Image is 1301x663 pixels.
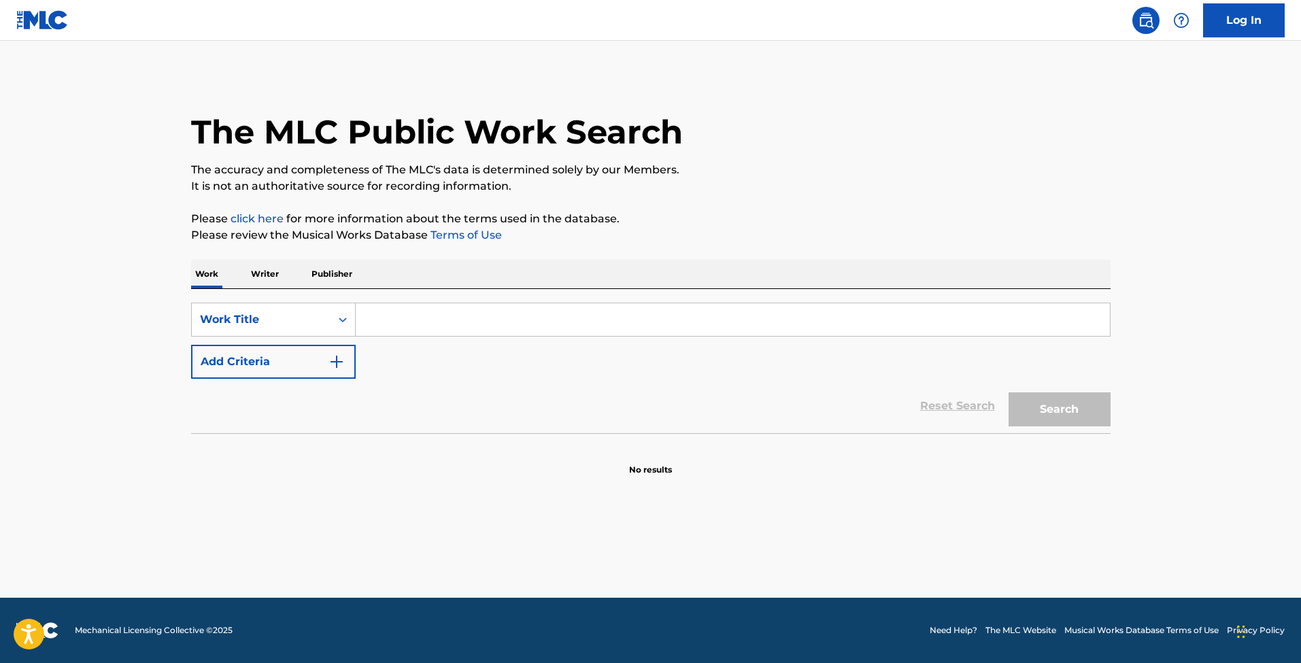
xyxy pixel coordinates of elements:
[191,178,1111,194] p: It is not an authoritative source for recording information.
[1203,3,1285,37] a: Log In
[191,162,1111,178] p: The accuracy and completeness of The MLC's data is determined solely by our Members.
[16,622,58,639] img: logo
[1132,7,1160,34] a: Public Search
[16,10,69,30] img: MLC Logo
[231,212,284,225] a: click here
[1168,7,1195,34] div: Help
[307,260,356,288] p: Publisher
[428,228,502,241] a: Terms of Use
[1237,611,1245,652] div: Drag
[75,624,233,636] span: Mechanical Licensing Collective © 2025
[1138,12,1154,29] img: search
[1233,598,1301,663] iframe: Chat Widget
[191,227,1111,243] p: Please review the Musical Works Database
[930,624,977,636] a: Need Help?
[191,345,356,379] button: Add Criteria
[1227,624,1285,636] a: Privacy Policy
[1064,624,1219,636] a: Musical Works Database Terms of Use
[247,260,283,288] p: Writer
[629,447,672,476] p: No results
[1173,12,1189,29] img: help
[985,624,1056,636] a: The MLC Website
[328,354,345,370] img: 9d2ae6d4665cec9f34b9.svg
[191,303,1111,433] form: Search Form
[200,311,322,328] div: Work Title
[191,211,1111,227] p: Please for more information about the terms used in the database.
[191,260,222,288] p: Work
[191,112,683,152] h1: The MLC Public Work Search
